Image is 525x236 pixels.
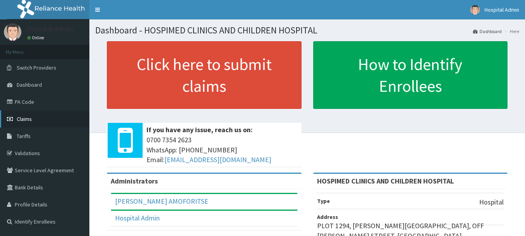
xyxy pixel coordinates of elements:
[147,125,253,134] b: If you have any issue, reach us on:
[164,155,271,164] a: [EMAIL_ADDRESS][DOMAIN_NAME]
[485,6,519,13] span: Hospital Admin
[147,135,298,165] span: 0700 7354 2623 WhatsApp: [PHONE_NUMBER] Email:
[17,115,32,122] span: Claims
[313,41,508,109] a: How to Identify Enrollees
[115,213,160,222] a: Hospital Admin
[502,28,519,35] li: Here
[317,213,338,220] b: Address
[473,28,502,35] a: Dashboard
[111,177,158,185] b: Administrators
[115,197,208,206] a: [PERSON_NAME] AMOFORITSE
[470,5,480,15] img: User Image
[17,81,42,88] span: Dashboard
[317,177,454,185] strong: HOSPIMED CLINICS AND CHILDREN HOSPITAL
[479,197,504,207] p: Hospital
[317,198,330,205] b: Type
[95,25,519,35] h1: Dashboard - HOSPIMED CLINICS AND CHILDREN HOSPITAL
[27,25,73,32] p: Hospital Admin
[17,133,31,140] span: Tariffs
[27,35,46,40] a: Online
[107,41,302,109] a: Click here to submit claims
[4,23,21,41] img: User Image
[17,64,56,71] span: Switch Providers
